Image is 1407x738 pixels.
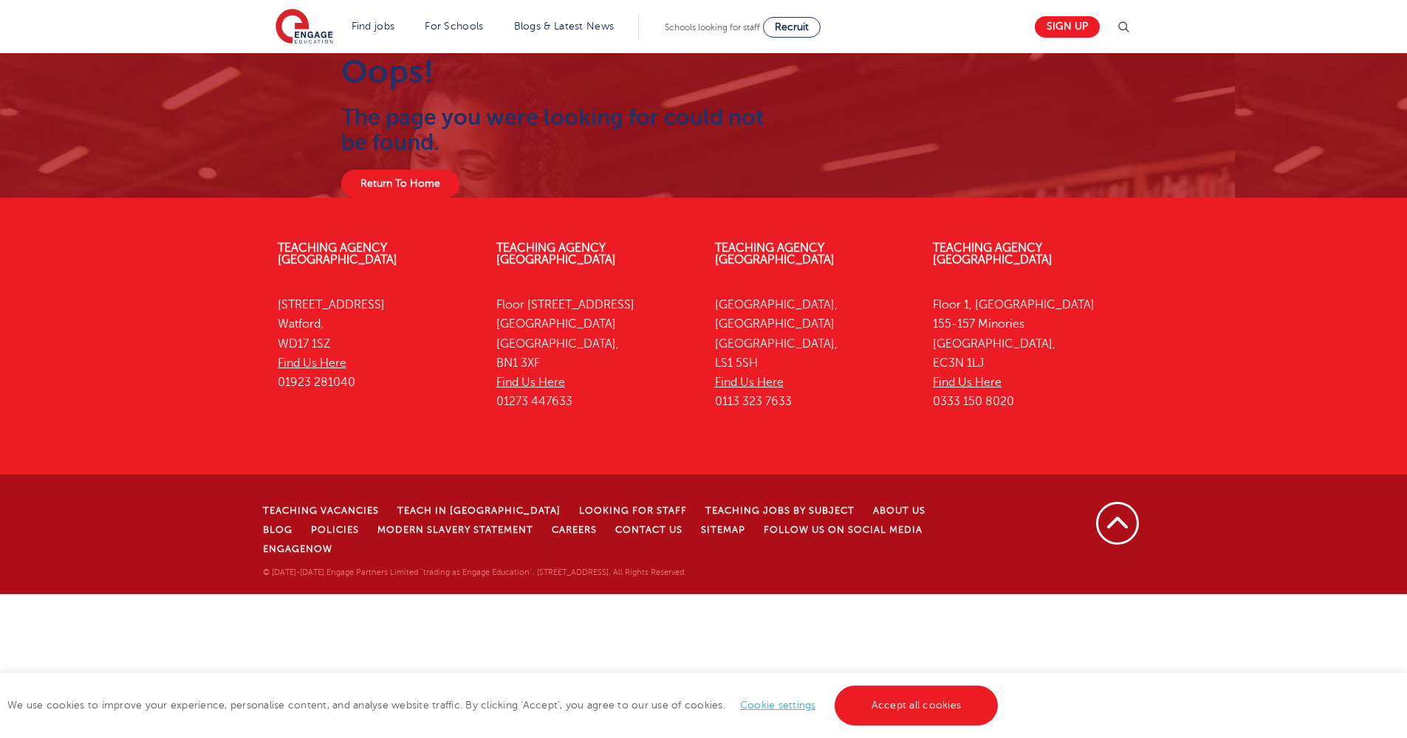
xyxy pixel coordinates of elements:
[740,700,816,711] a: Cookie settings
[835,686,999,725] a: Accept all cookies
[715,376,784,389] a: Find Us Here
[341,105,767,155] h2: The page you were looking for could not be found.
[397,506,561,516] a: Teach in [GEOGRAPHIC_DATA]
[933,376,1002,389] a: Find Us Here
[514,21,615,32] a: Blogs & Latest News
[552,525,597,535] a: Careers
[278,241,397,266] a: Teaching Agency [GEOGRAPHIC_DATA]
[341,53,767,90] h1: Oops!
[763,17,821,38] a: Recruit
[352,21,395,32] a: Find jobs
[275,9,333,46] img: Engage Education
[496,241,616,266] a: Teaching Agency [GEOGRAPHIC_DATA]
[425,21,483,32] a: For Schools
[933,241,1052,266] a: Teaching Agency [GEOGRAPHIC_DATA]
[665,22,760,32] span: Schools looking for staff
[278,295,474,392] p: [STREET_ADDRESS] Watford, WD17 1SZ 01923 281040
[263,544,332,554] a: EngageNow
[701,525,745,535] a: Sitemap
[579,506,687,516] a: Looking for staff
[311,525,359,535] a: Policies
[873,506,925,516] a: About Us
[705,506,855,516] a: Teaching jobs by subject
[278,356,346,370] a: Find Us Here
[933,295,1129,412] p: Floor 1, [GEOGRAPHIC_DATA] 155-157 Minories [GEOGRAPHIC_DATA], EC3N 1LJ 0333 150 8020
[496,295,693,412] p: Floor [STREET_ADDRESS] [GEOGRAPHIC_DATA] [GEOGRAPHIC_DATA], BN1 3XF 01273 447633
[715,295,911,412] p: [GEOGRAPHIC_DATA], [GEOGRAPHIC_DATA] [GEOGRAPHIC_DATA], LS1 5SH 0113 323 7633
[496,376,565,389] a: Find Us Here
[341,170,459,198] a: Return To Home
[1035,16,1100,38] a: Sign up
[7,700,1002,711] span: We use cookies to improve your experience, personalise content, and analyse website traffic. By c...
[377,525,533,535] a: Modern Slavery Statement
[263,506,379,516] a: Teaching Vacancies
[263,566,991,579] p: © [DATE]-[DATE] Engage Partners Limited "trading as Engage Education". [STREET_ADDRESS]. All Righ...
[263,525,292,535] a: Blog
[764,525,922,535] a: Follow us on Social Media
[615,525,682,535] a: Contact Us
[715,241,835,266] a: Teaching Agency [GEOGRAPHIC_DATA]
[775,21,809,32] span: Recruit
